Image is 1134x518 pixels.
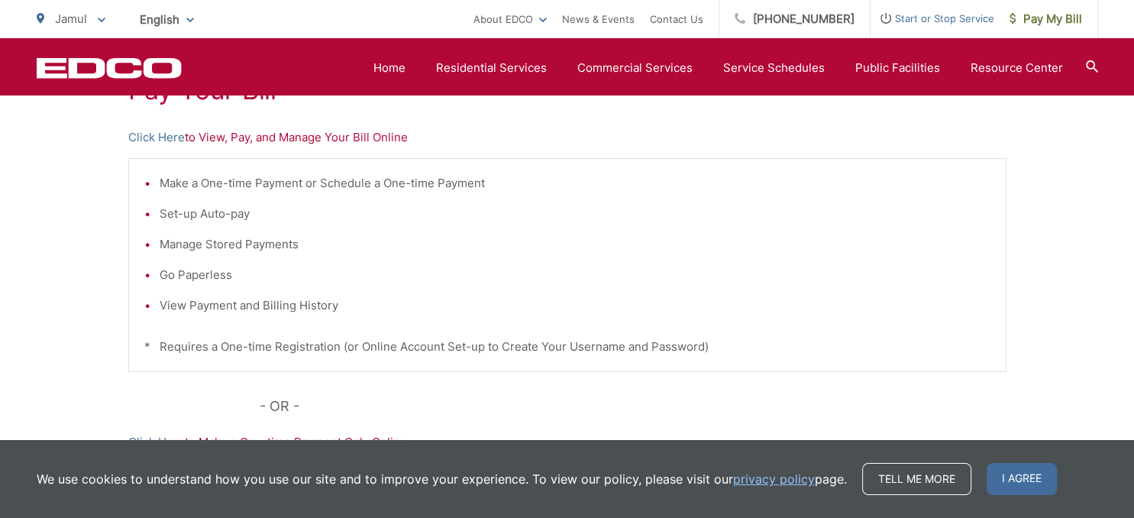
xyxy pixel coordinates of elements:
li: Make a One-time Payment or Schedule a One-time Payment [160,174,990,193]
a: Click Here [128,128,185,147]
a: Contact Us [650,10,703,28]
span: English [128,6,205,33]
a: Tell me more [862,463,971,495]
a: News & Events [562,10,635,28]
a: Residential Services [436,59,547,77]
span: Pay My Bill [1010,10,1082,28]
li: Set-up Auto-pay [160,205,990,223]
a: About EDCO [473,10,547,28]
p: to Make a One-time Payment Only Online [128,433,1006,452]
li: Go Paperless [160,266,990,284]
p: - OR - [260,395,1006,418]
p: * Requires a One-time Registration (or Online Account Set-up to Create Your Username and Password) [144,338,990,356]
a: EDCD logo. Return to the homepage. [37,57,182,79]
span: I agree [987,463,1057,495]
li: View Payment and Billing History [160,296,990,315]
a: Commercial Services [577,59,693,77]
a: privacy policy [733,470,815,488]
span: Jamul [55,11,87,26]
a: Click Here [128,433,185,452]
a: Home [373,59,405,77]
li: Manage Stored Payments [160,235,990,254]
p: We use cookies to understand how you use our site and to improve your experience. To view our pol... [37,470,847,488]
p: to View, Pay, and Manage Your Bill Online [128,128,1006,147]
a: Public Facilities [855,59,940,77]
a: Resource Center [971,59,1063,77]
a: Service Schedules [723,59,825,77]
